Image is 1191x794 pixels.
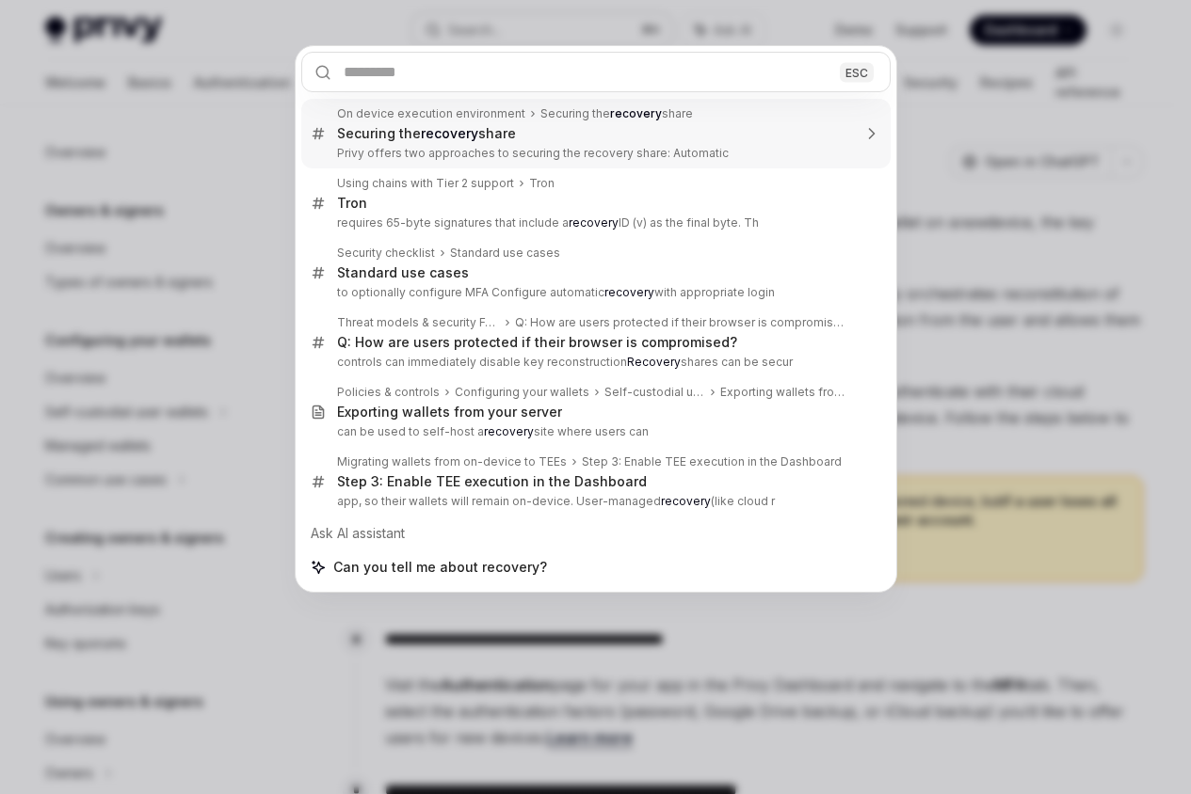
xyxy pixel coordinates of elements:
div: Step 3: Enable TEE execution in the Dashboard [582,454,842,469]
p: app, so their wallets will remain on-device. User-managed (like cloud r [337,494,851,509]
p: controls can immediately disable key reconstruction shares can be secur [337,355,851,370]
div: Exporting wallets from your server [720,385,851,400]
div: Securing the share [540,106,693,121]
p: can be used to self-host a site where users can [337,424,851,439]
p: Privy offers two approaches to securing the recovery share: Automatic [337,146,851,161]
div: Policies & controls [337,385,440,400]
div: Migrating wallets from on-device to TEEs [337,454,567,469]
b: recovery [569,215,619,230]
div: Configuring your wallets [455,385,589,400]
div: Ask AI assistant [301,516,891,550]
div: Q: How are users protected if their browser is compromised? [515,315,851,330]
p: to optionally configure MFA Configure automatic with appropriate login [337,285,851,300]
div: Self-custodial user wallets [604,385,705,400]
div: Security checklist [337,246,435,261]
div: Securing the share [337,125,516,142]
div: Standard use cases [450,246,560,261]
b: recovery [604,285,654,299]
div: Using chains with Tier 2 support [337,176,514,191]
div: Q: How are users protected if their browser is compromised? [337,334,737,351]
div: Exporting wallets from your server [337,404,562,421]
div: ESC [840,62,874,82]
div: Step 3: Enable TEE execution in the Dashboard [337,473,647,490]
b: recovery [421,125,478,141]
b: recovery [484,424,534,438]
div: Threat models & security FAQ [337,315,500,330]
div: On device execution environment [337,106,525,121]
b: recovery [610,106,662,120]
p: requires 65-byte signatures that include a ID (v) as the final byte. Th [337,215,851,230]
div: Tron [337,195,367,212]
div: Standard use cases [337,264,469,281]
span: Can you tell me about recovery? [333,558,547,577]
div: Tron [529,176,555,191]
b: recovery [661,494,711,508]
b: Recovery [627,355,681,369]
